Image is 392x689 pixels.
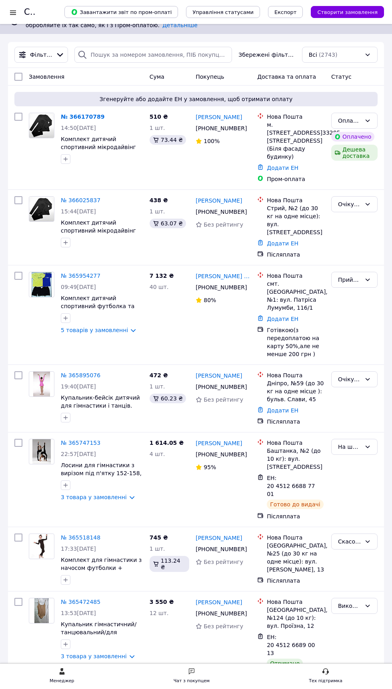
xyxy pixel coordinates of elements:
div: Очікує відправку [338,200,361,209]
div: Готово до видачі [267,500,324,509]
div: [PHONE_NUMBER] [194,123,245,134]
span: Без рейтингу [204,221,243,228]
div: Нова Пошта [267,439,325,447]
button: Управління статусами [186,6,260,18]
span: Всі [309,51,317,59]
a: Фото товару [29,371,54,397]
img: Фото товару [29,113,54,138]
div: Післяплата [267,251,325,259]
div: Готівкою(з передоплатою на карту 50%,але не менше 200 грн ) [267,326,325,358]
a: [PERSON_NAME] [PERSON_NAME] [196,272,251,280]
span: Без рейтингу [204,623,243,629]
div: [PHONE_NUMBER] [194,206,245,217]
div: [PHONE_NUMBER] [194,381,245,392]
span: 7 132 ₴ [150,273,174,279]
img: Фото товару [33,372,50,396]
span: 1 шт. [150,546,165,552]
a: Фото товару [29,439,54,464]
div: Дешева доставка [331,145,378,161]
div: Післяплата [267,577,325,585]
span: 15:44[DATE] [61,208,96,215]
span: ЕН: 20 4512 6688 7701 [267,475,315,497]
a: № 365954277 [61,273,100,279]
img: Фото товару [29,197,54,221]
a: № 365895076 [61,372,100,378]
div: 60.23 ₴ [150,394,186,403]
div: Нова Пошта [267,534,325,542]
span: Cума [150,74,164,80]
a: [PERSON_NAME] [196,534,242,542]
a: Додати ЕН [267,407,298,414]
div: Нова Пошта [267,196,325,204]
span: 1 шт. [150,125,165,131]
span: 438 ₴ [150,197,168,203]
a: Фото товару [29,272,54,297]
div: [GEOGRAPHIC_DATA], №25 (до 30 кг на одне місце): вул. [PERSON_NAME], 13 [267,542,325,574]
a: [PERSON_NAME] [196,197,242,205]
img: Фото товару [34,598,48,623]
span: 95% [204,464,216,470]
a: Створити замовлення [303,8,384,15]
div: [GEOGRAPHIC_DATA], №124 (до 10 кг): вул. Проїзна, 12 [267,606,325,630]
img: Фото товару [30,534,52,559]
a: Купальник гімнастичний/танцювальний/для акробатики, піддівальний [61,621,138,643]
span: 100% [204,138,220,144]
div: Скасовано [338,537,361,546]
div: [PHONE_NUMBER] [194,608,245,619]
div: 63.07 ₴ [150,219,186,228]
div: 73.44 ₴ [150,135,186,145]
a: Комплект для гімнастики з начосом футболки + лосини [61,557,142,579]
span: 510 ₴ [150,114,168,120]
div: м. [STREET_ADDRESS]33285: [STREET_ADDRESS] (Біля фасаду будинку) [267,121,325,161]
a: Детальніше [162,22,198,28]
span: Завантажити звіт по пром-оплаті [71,8,172,16]
a: Фото товару [29,196,54,222]
a: Купальник-бейсік дитячий для гімнастики і танців. Купальник з спідницею для танців 60(116-122), Д... [61,394,140,433]
button: Створити замовлення [311,6,384,18]
span: Експорт [274,9,297,15]
a: Фото товару [29,534,54,559]
div: Післяплата [267,418,325,426]
div: 113.24 ₴ [150,556,190,572]
span: 1 614.05 ₴ [150,440,184,446]
span: Управління статусами [192,9,254,15]
a: 3 товара у замовленні [61,494,127,500]
div: Оплачено [331,132,374,141]
a: № 366025837 [61,197,100,203]
span: (2743) [319,52,338,58]
span: Доставка та оплата [257,74,316,80]
span: 3 550 ₴ [150,599,174,605]
a: Додати ЕН [267,240,298,247]
div: Оплачено [338,116,361,125]
a: Комплект дитячий спортивний мікродайвінг футболка + лосини 122-128 [61,136,136,166]
span: 745 ₴ [150,534,168,541]
a: Лосини для гімнастики з вирізом під п'ятку 152-158, Трикотаж [61,462,142,484]
span: Збережені фільтри: [238,51,295,59]
a: [PERSON_NAME] [196,598,242,606]
a: [PERSON_NAME] [196,439,242,447]
div: Нова Пошта [267,598,325,606]
div: Баштанка, №2 (до 10 кг): вул. [STREET_ADDRESS] [267,447,325,471]
div: [PHONE_NUMBER] [194,544,245,555]
a: Фото товару [29,598,54,623]
a: Додати ЕН [267,165,298,171]
input: Пошук за номером замовлення, ПІБ покупця, номером телефону, Email, номером накладної [74,47,232,63]
a: 5 товарів у замовленні [61,327,128,333]
button: Експорт [268,6,303,18]
span: ЕН: 20 4512 6689 0013 [267,634,315,656]
span: Покупець [196,74,224,80]
a: Додати ЕН [267,316,298,322]
span: 09:49[DATE] [61,284,96,290]
a: 3 товара у замовленні [61,653,127,659]
span: 22:57[DATE] [61,451,96,457]
span: 12 шт. [150,610,169,616]
div: [PHONE_NUMBER] [194,449,245,460]
span: Згенеруйте або додайте ЕН у замовлення, щоб отримати оплату [18,95,374,103]
span: 13:53[DATE] [61,610,96,616]
span: 40 шт. [150,284,169,290]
